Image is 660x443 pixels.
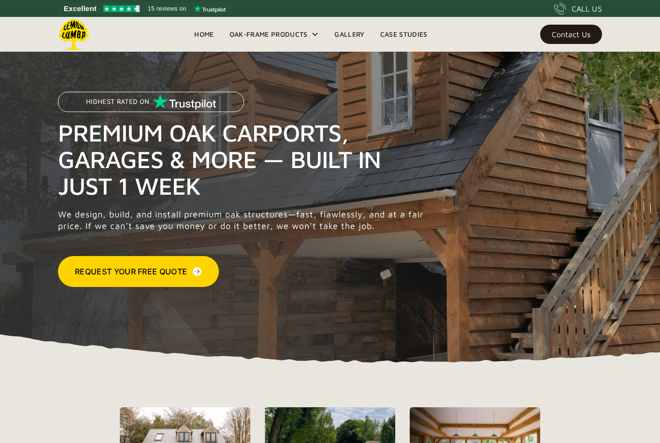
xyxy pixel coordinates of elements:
[194,5,226,13] img: Trustpilot logo
[554,3,602,14] a: CALL US
[86,99,149,105] p: Highest Rated on
[58,119,429,199] h1: Premium Oak Carports, Garages & More — Built in Just 1 Week
[230,29,308,40] div: Oak-Frame Products
[187,27,221,42] a: Home
[373,27,435,42] a: Case Studies
[58,256,219,287] a: Request Your Free Quote
[64,3,97,14] span: Excellent
[540,25,602,44] a: Contact Us
[75,266,187,277] div: Request Your Free Quote
[103,5,140,12] img: Trustpilot 4.5 stars
[552,31,590,38] div: Contact Us
[222,17,327,52] div: Oak-Frame Products
[148,3,187,14] span: 15 reviews on
[58,92,244,119] a: Highest Rated on
[58,2,232,15] a: See Lemon Lumba reviews on Trustpilot
[572,3,602,14] div: CALL US
[58,209,429,232] p: We design, build, and install premium oak structures—fast, flawlessly, and at a fair price. If we...
[327,27,372,42] a: Gallery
